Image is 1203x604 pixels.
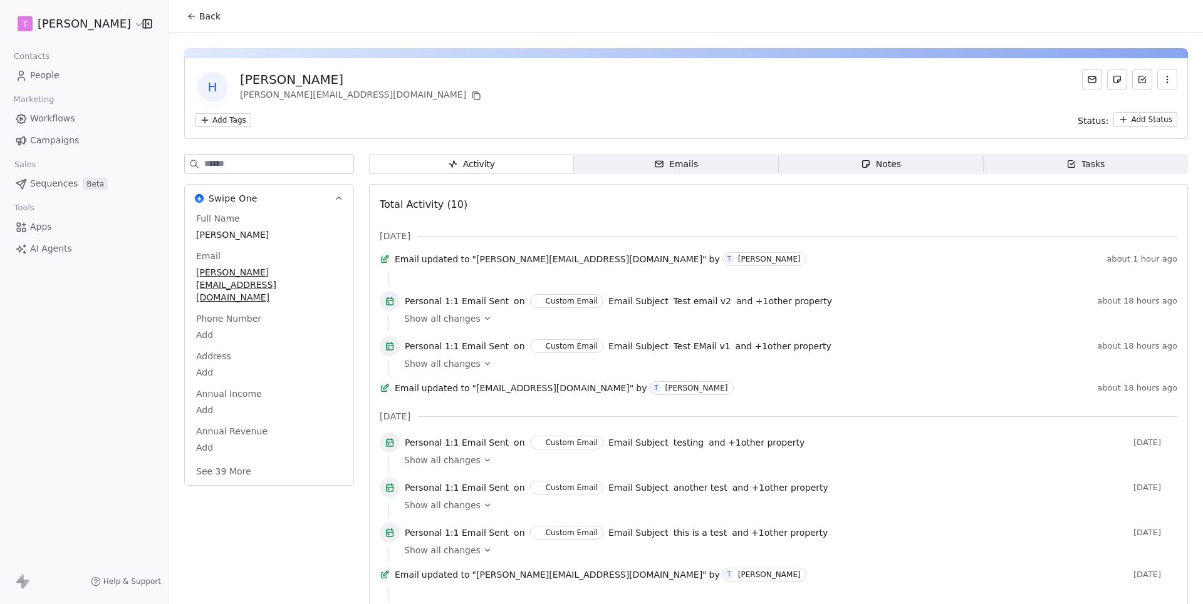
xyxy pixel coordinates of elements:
span: Sequences [30,177,78,190]
div: [PERSON_NAME][EMAIL_ADDRESS][DOMAIN_NAME] [240,88,484,103]
span: Campaigns [30,134,79,147]
span: H [197,72,227,102]
span: Help & Support [103,576,161,586]
span: [PERSON_NAME] [38,16,131,32]
div: Custom Email [546,528,598,537]
span: Tools [9,198,39,217]
span: [DATE] [1133,528,1177,538]
span: Workflows [30,112,75,125]
button: Add Status [1113,112,1177,127]
span: Personal 1:1 Email Sent [405,481,509,494]
span: on [514,340,524,352]
button: T[PERSON_NAME] [15,13,133,34]
span: by [636,382,647,394]
span: Add [196,441,342,454]
div: T [654,383,658,393]
span: about 1 hour ago [1107,254,1177,264]
button: Swipe OneSwipe One [185,185,353,212]
button: See 39 More [189,460,259,483]
span: Email Subject [608,436,669,449]
div: Custom Email [546,483,598,492]
span: and + 1 other property [732,526,828,539]
span: "[PERSON_NAME][EMAIL_ADDRESS][DOMAIN_NAME]" [472,253,707,265]
span: and + 1 other property [736,295,832,307]
div: Custom Email [546,438,598,447]
span: Sales [9,155,41,174]
img: C [532,528,541,538]
span: by [709,253,720,265]
span: this is a test [674,526,727,539]
div: [PERSON_NAME] [738,255,801,264]
div: T [727,254,731,264]
span: Phone Number [194,312,264,325]
a: Campaigns [10,130,159,151]
span: and + 1 other property [732,481,828,494]
a: Show all changes [404,544,1169,556]
span: Email Subject [608,526,669,539]
a: Show all changes [404,357,1169,370]
div: Custom Email [546,342,598,351]
div: Emails [654,158,698,171]
span: Personal 1:1 Email Sent [405,340,509,352]
span: Email [194,250,223,262]
div: [PERSON_NAME] [665,384,727,392]
span: Contacts [8,47,55,66]
span: Annual Revenue [194,425,270,438]
span: Marketing [8,90,60,109]
a: People [10,65,159,86]
div: [PERSON_NAME] [240,71,484,88]
span: Status: [1078,115,1108,127]
span: updated to [422,253,470,265]
span: Personal 1:1 Email Sent [405,526,509,539]
span: and + 1 other property [736,340,831,352]
span: on [514,481,524,494]
img: C [532,438,541,448]
span: Personal 1:1 Email Sent [405,295,509,307]
span: Personal 1:1 Email Sent [405,436,509,449]
a: Show all changes [404,454,1169,466]
span: by [709,568,720,581]
span: [PERSON_NAME][EMAIL_ADDRESS][DOMAIN_NAME] [196,266,342,304]
span: Email Subject [608,295,669,307]
span: Show all changes [404,357,481,370]
span: Show all changes [404,454,481,466]
a: AI Agents [10,238,159,259]
img: C [532,483,541,493]
span: on [514,295,524,307]
span: on [514,436,524,449]
span: about 18 hours ago [1097,341,1177,351]
span: Full Name [194,212,242,225]
span: Show all changes [404,499,481,511]
button: Add Tags [195,113,251,127]
span: [DATE] [1133,570,1177,580]
span: on [514,526,524,539]
span: [DATE] [380,410,410,422]
span: Show all changes [404,544,481,556]
span: updated to [422,568,470,581]
a: Workflows [10,108,159,129]
span: Beta [83,178,108,190]
span: and + 1 other property [709,436,805,449]
span: AI Agents [30,242,72,255]
span: Email [395,382,419,394]
a: Help & Support [91,576,161,586]
a: SequencesBeta [10,173,159,194]
button: Back [179,5,228,28]
span: Apps [30,220,52,233]
img: Swipe One [195,194,204,203]
span: Swipe One [209,192,258,205]
div: T [727,570,731,580]
span: Email Subject [608,340,669,352]
span: Add [196,366,342,379]
span: Email [395,253,419,265]
span: Annual Income [194,387,264,400]
span: [DATE] [1133,438,1177,448]
div: Notes [861,158,901,171]
div: Tasks [1066,158,1105,171]
span: Email Subject [608,481,669,494]
span: another test [674,481,727,494]
img: C [532,297,541,306]
div: Swipe OneSwipe One [185,212,353,485]
a: Apps [10,217,159,237]
a: Show all changes [404,499,1169,511]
